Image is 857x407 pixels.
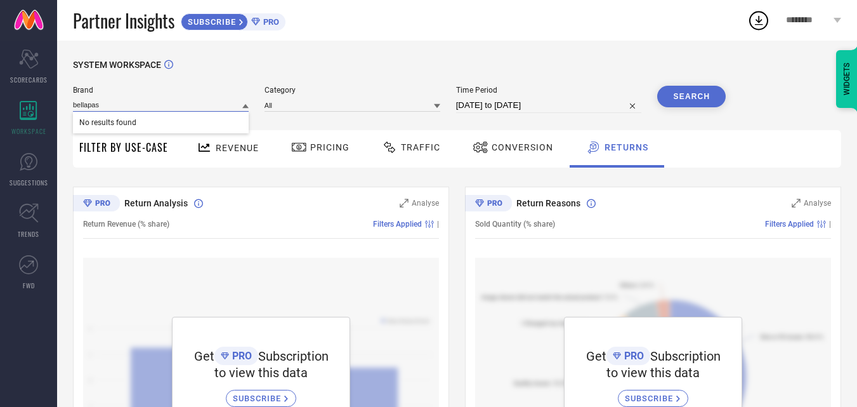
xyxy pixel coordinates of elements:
span: Analyse [412,199,439,208]
span: SUBSCRIBE [233,394,284,403]
span: PRO [229,350,252,362]
a: SUBSCRIBE [618,380,688,407]
span: Revenue [216,143,259,153]
span: Return Analysis [124,198,188,208]
span: Subscription [650,349,721,364]
span: Get [194,349,214,364]
span: Filter By Use-Case [79,140,168,155]
span: PRO [621,350,644,362]
span: Filters Applied [765,220,814,229]
span: Category [265,86,440,95]
input: Select time period [456,98,642,113]
span: SUBSCRIBE [181,17,239,27]
span: Partner Insights [73,8,174,34]
span: Traffic [401,142,440,152]
span: Sold Quantity (% share) [475,220,555,229]
span: Return Revenue (% share) [83,220,169,229]
span: SYSTEM WORKSPACE [73,60,161,70]
div: Premium [465,195,512,214]
span: SCORECARDS [10,75,48,84]
span: Time Period [456,86,642,95]
a: SUBSCRIBE [226,380,296,407]
span: SUGGESTIONS [10,178,48,187]
span: WORKSPACE [11,126,46,136]
button: Search [657,86,726,107]
svg: Zoom [400,199,409,208]
span: No results found [73,112,249,133]
span: Analyse [804,199,831,208]
a: SUBSCRIBEPRO [181,10,285,30]
span: Return Reasons [516,198,580,208]
span: PRO [260,17,279,27]
div: Premium [73,195,120,214]
span: Filters Applied [373,220,422,229]
span: TRENDS [18,229,39,239]
span: to view this data [606,365,700,380]
span: | [829,220,831,229]
span: to view this data [214,365,308,380]
span: | [437,220,439,229]
span: Conversion [492,142,553,152]
span: Get [586,349,606,364]
span: Returns [605,142,648,152]
span: FWD [23,281,35,290]
svg: Zoom [792,199,801,208]
span: Pricing [310,142,350,152]
span: Subscription [258,349,329,364]
span: Brand [73,86,249,95]
span: SUBSCRIBE [625,394,676,403]
div: Open download list [747,9,770,32]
